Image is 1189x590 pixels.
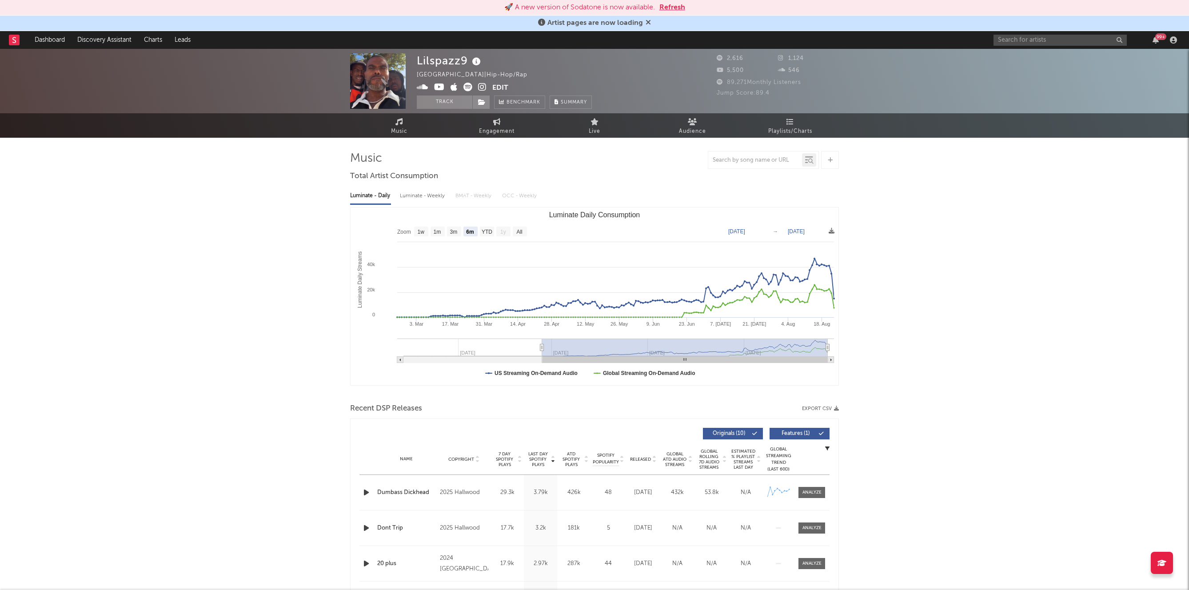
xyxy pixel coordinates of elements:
div: 2.97k [526,559,555,568]
div: N/A [697,524,726,533]
div: N/A [697,559,726,568]
text: 14. Apr [510,321,526,327]
text: 7. [DATE] [710,321,731,327]
svg: Luminate Daily Consumption [351,207,838,385]
div: 426k [559,488,588,497]
button: Features(1) [770,428,830,439]
button: Export CSV [802,406,839,411]
div: 17.7k [493,524,522,533]
div: N/A [662,559,692,568]
a: Live [546,113,643,138]
div: 432k [662,488,692,497]
a: Discovery Assistant [71,31,138,49]
text: Luminate Daily Streams [357,251,363,308]
span: Global ATD Audio Streams [662,451,687,467]
text: 20k [367,287,375,292]
span: 5,500 [717,68,744,73]
div: Lilspazz9 [417,53,483,68]
text: 31. Mar [476,321,493,327]
div: 48 [593,488,624,497]
div: 29.3k [493,488,522,497]
text: 0 [372,312,375,317]
div: N/A [662,524,692,533]
div: 99 + [1155,33,1166,40]
button: Summary [550,96,592,109]
text: 3m [450,229,458,235]
span: Estimated % Playlist Streams Last Day [731,449,755,470]
text: 1m [434,229,441,235]
div: 17.9k [493,559,522,568]
span: Released [630,457,651,462]
span: ATD Spotify Plays [559,451,583,467]
a: Playlists/Charts [741,113,839,138]
div: 5 [593,524,624,533]
div: 44 [593,559,624,568]
span: Live [589,126,600,137]
button: Edit [492,83,508,94]
button: Refresh [659,2,685,13]
text: Zoom [397,229,411,235]
span: Dismiss [646,20,651,27]
a: 20 plus [377,559,435,568]
text: 28. Apr [544,321,559,327]
div: 2024 [GEOGRAPHIC_DATA] [440,553,488,574]
a: Leads [168,31,197,49]
div: 🚀 A new version of Sodatone is now available. [504,2,655,13]
span: Jump Score: 89.4 [717,90,770,96]
span: Global Rolling 7D Audio Streams [697,449,721,470]
a: Engagement [448,113,546,138]
span: Audience [679,126,706,137]
text: 3. Mar [410,321,424,327]
div: [DATE] [628,559,658,568]
text: 4. Aug [781,321,795,327]
div: Name [377,456,435,462]
text: 9. Jun [646,321,660,327]
text: All [516,229,522,235]
div: [GEOGRAPHIC_DATA] | Hip-Hop/Rap [417,70,538,80]
span: Total Artist Consumption [350,171,438,182]
div: 53.8k [697,488,726,497]
span: Summary [561,100,587,105]
div: N/A [731,524,761,533]
text: 21. [DATE] [742,321,766,327]
a: Charts [138,31,168,49]
span: Benchmark [507,97,540,108]
a: Dumbass Dickhead [377,488,435,497]
div: N/A [731,488,761,497]
a: Music [350,113,448,138]
text: 40k [367,262,375,267]
span: 546 [778,68,800,73]
text: 26. May [610,321,628,327]
div: Luminate - Weekly [400,188,447,203]
div: 287k [559,559,588,568]
a: Dashboard [28,31,71,49]
text: Global Streaming On-Demand Audio [603,370,695,376]
div: 3.79k [526,488,555,497]
span: 7 Day Spotify Plays [493,451,516,467]
div: 2025 Hallwood [440,523,488,534]
span: Originals ( 10 ) [709,431,750,436]
span: Music [391,126,407,137]
text: 1w [418,229,425,235]
input: Search by song name or URL [708,157,802,164]
a: Dont Trip [377,524,435,533]
div: 181k [559,524,588,533]
text: 12. May [577,321,594,327]
input: Search for artists [993,35,1127,46]
span: Copyright [448,457,474,462]
div: [DATE] [628,488,658,497]
span: Playlists/Charts [768,126,812,137]
text: US Streaming On-Demand Audio [495,370,578,376]
span: Features ( 1 ) [775,431,816,436]
button: Track [417,96,472,109]
text: YTD [482,229,492,235]
text: 6m [466,229,474,235]
text: [DATE] [788,228,805,235]
span: 89,271 Monthly Listeners [717,80,801,85]
text: 17. Mar [442,321,459,327]
a: Benchmark [494,96,545,109]
div: 3.2k [526,524,555,533]
button: 99+ [1153,36,1159,44]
